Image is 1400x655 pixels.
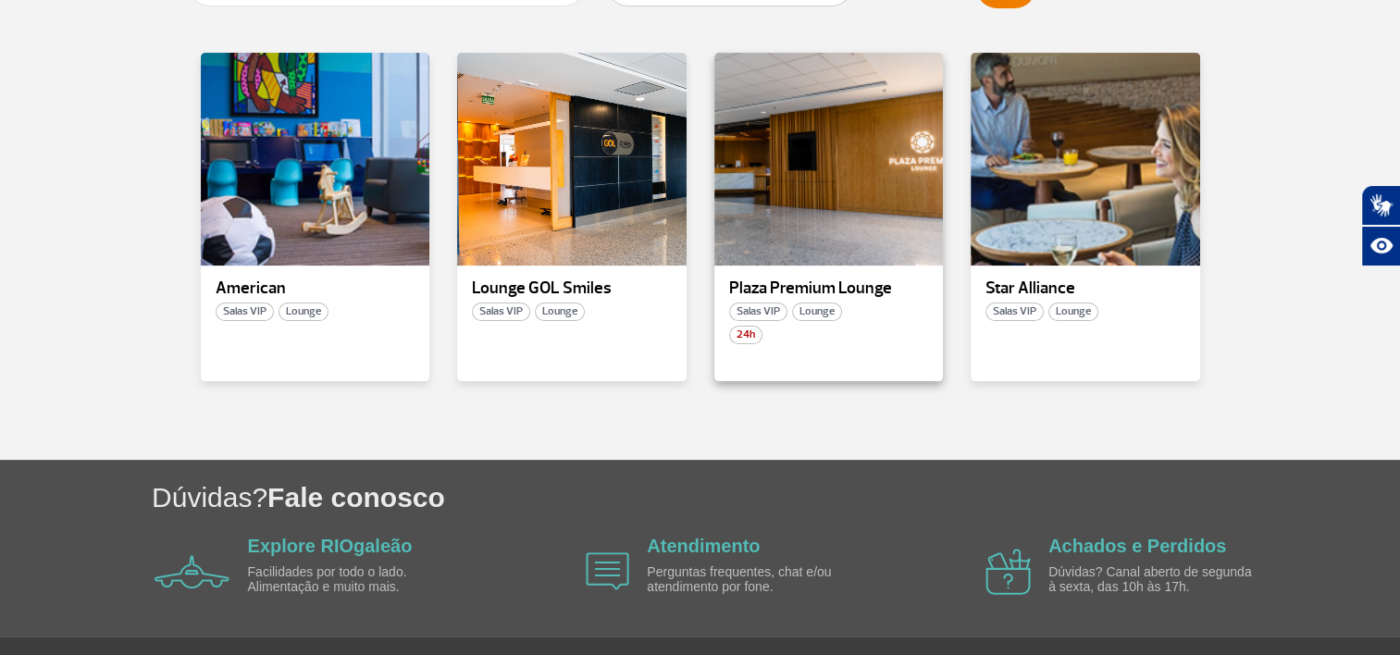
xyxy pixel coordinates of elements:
[985,279,1185,298] p: Star Alliance
[155,555,229,588] img: airplane icon
[647,536,760,556] a: Atendimento
[152,478,1400,516] h1: Dúvidas?
[1048,536,1226,556] a: Achados e Perdidos
[1048,565,1261,594] p: Dúvidas? Canal aberto de segunda à sexta, das 10h às 17h.
[216,279,415,298] p: American
[647,565,860,594] p: Perguntas frequentes, chat e/ou atendimento por fone.
[267,482,445,513] span: Fale conosco
[248,565,461,594] p: Facilidades por todo o lado. Alimentação e muito mais.
[729,279,929,298] p: Plaza Premium Lounge
[985,303,1044,321] span: Salas VIP
[535,303,585,321] span: Lounge
[729,303,787,321] span: Salas VIP
[472,279,672,298] p: Lounge GOL Smiles
[792,303,842,321] span: Lounge
[216,303,274,321] span: Salas VIP
[586,552,629,590] img: airplane icon
[1048,303,1098,321] span: Lounge
[985,549,1031,595] img: airplane icon
[279,303,328,321] span: Lounge
[472,303,530,321] span: Salas VIP
[729,326,762,344] span: 24h
[1361,185,1400,226] button: Abrir tradutor de língua de sinais.
[248,536,413,556] a: Explore RIOgaleão
[1361,185,1400,266] div: Plugin de acessibilidade da Hand Talk.
[1361,226,1400,266] button: Abrir recursos assistivos.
